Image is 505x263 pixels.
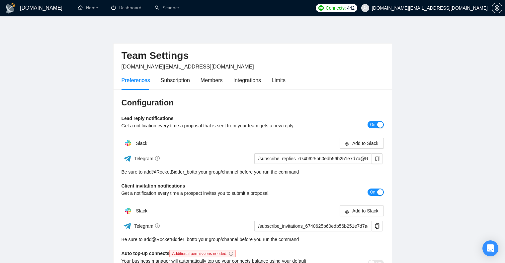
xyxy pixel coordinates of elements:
button: slackAdd to Slack [340,205,384,216]
button: setting [492,3,502,13]
div: Integrations [233,76,261,84]
span: Telegram [134,223,160,229]
b: Client invitation notifications [122,183,185,189]
img: logo [5,3,16,14]
span: slack [345,209,350,214]
a: homeHome [78,5,98,11]
span: info-circle [155,223,160,228]
span: Add to Slack [352,140,379,147]
h2: Team Settings [122,49,384,63]
button: copy [372,153,382,164]
span: Slack [136,141,147,146]
div: Be sure to add to your group/channel before you run the command [122,168,384,176]
span: Add to Slack [352,207,379,214]
div: Limits [272,76,286,84]
span: setting [492,5,502,11]
button: slackAdd to Slack [340,138,384,149]
h3: Configuration [122,97,384,108]
img: upwork-logo.png [318,5,324,11]
div: Subscription [161,76,190,84]
span: Connects: [326,4,346,12]
a: @RocketBidder_bot [152,236,194,243]
a: @RocketBidder_bot [152,168,194,176]
span: info-circle [155,156,160,161]
a: dashboardDashboard [111,5,141,11]
b: Auto top-up connects [122,251,238,256]
span: copy [372,223,382,229]
button: copy [372,221,382,231]
span: Slack [136,208,147,213]
div: Preferences [122,76,150,84]
img: ww3wtPAAAAAElFTkSuQmCC [123,154,131,163]
span: user [363,6,368,10]
span: info-circle [229,252,233,256]
div: Be sure to add to your group/channel before you run the command [122,236,384,243]
div: Open Intercom Messenger [482,240,498,256]
span: On [370,189,375,196]
div: Members [201,76,223,84]
span: 442 [347,4,354,12]
span: [DOMAIN_NAME][EMAIL_ADDRESS][DOMAIN_NAME] [122,64,254,69]
img: ww3wtPAAAAAElFTkSuQmCC [123,222,131,230]
div: Get a notification every time a prospect invites you to submit a proposal. [122,190,318,197]
img: hpQkSZIkSZIkSZIkSZIkSZIkSZIkSZIkSZIkSZIkSZIkSZIkSZIkSZIkSZIkSZIkSZIkSZIkSZIkSZIkSZIkSZIkSZIkSZIkS... [122,204,135,217]
b: Lead reply notifications [122,116,174,121]
span: Telegram [134,156,160,161]
div: Get a notification every time a proposal that is sent from your team gets a new reply. [122,122,318,129]
span: copy [372,156,382,161]
span: slack [345,142,350,147]
a: setting [492,5,502,11]
img: hpQkSZIkSZIkSZIkSZIkSZIkSZIkSZIkSZIkSZIkSZIkSZIkSZIkSZIkSZIkSZIkSZIkSZIkSZIkSZIkSZIkSZIkSZIkSZIkS... [122,137,135,150]
a: searchScanner [155,5,179,11]
span: On [370,121,375,128]
span: Additional permissions needed. [169,250,236,257]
